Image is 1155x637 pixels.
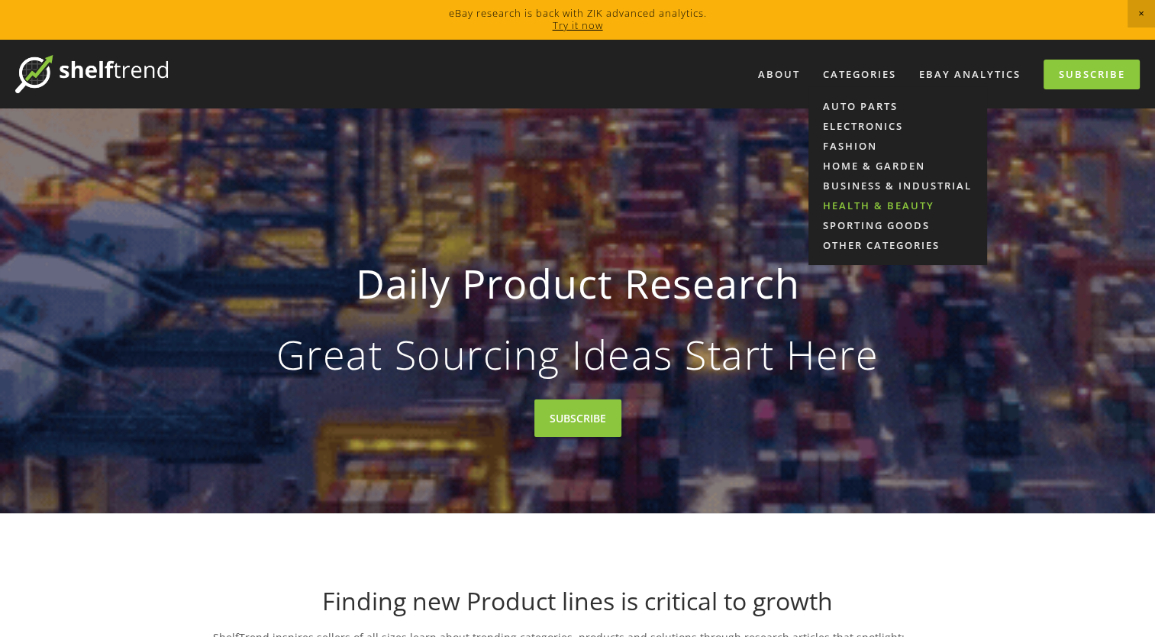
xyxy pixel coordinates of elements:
[909,62,1031,87] a: eBay Analytics
[534,399,621,437] a: SUBSCRIBE
[808,215,987,235] a: Sporting Goods
[237,247,918,319] strong: Daily Product Research
[808,96,987,116] a: Auto Parts
[213,587,943,616] h1: Finding new Product lines is critical to growth
[808,235,987,255] a: Other Categories
[808,196,987,215] a: Health & Beauty
[553,18,603,32] a: Try it now
[808,136,987,156] a: Fashion
[808,156,987,176] a: Home & Garden
[808,116,987,136] a: Electronics
[808,176,987,196] a: Business & Industrial
[813,62,906,87] div: Categories
[15,55,168,93] img: ShelfTrend
[237,335,918,374] p: Great Sourcing Ideas Start Here
[748,62,810,87] a: About
[1044,60,1140,89] a: Subscribe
